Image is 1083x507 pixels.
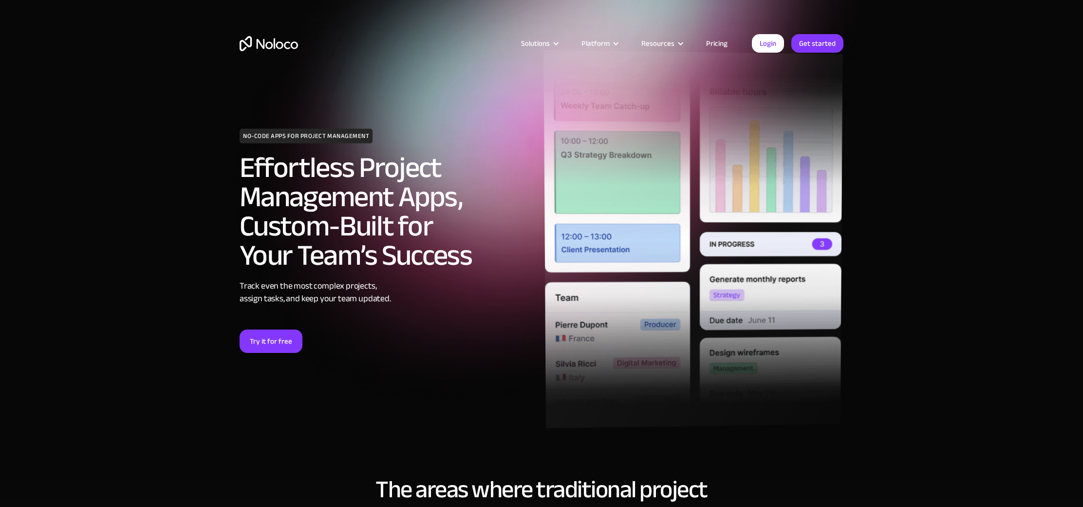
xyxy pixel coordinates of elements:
a: Try it for free [240,330,302,353]
a: home [240,36,298,51]
h2: Effortless Project Management Apps, Custom-Built for Your Team’s Success [240,153,537,270]
h1: NO-CODE APPS FOR PROJECT MANAGEMENT [240,129,373,143]
div: Resources [641,37,674,50]
a: Get started [791,34,843,53]
div: Platform [569,37,629,50]
div: Solutions [521,37,550,50]
a: Pricing [694,37,740,50]
div: Track even the most complex projects, assign tasks, and keep your team updated. [240,280,537,305]
div: Platform [581,37,610,50]
div: Solutions [509,37,569,50]
a: Login [752,34,784,53]
div: Resources [629,37,694,50]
